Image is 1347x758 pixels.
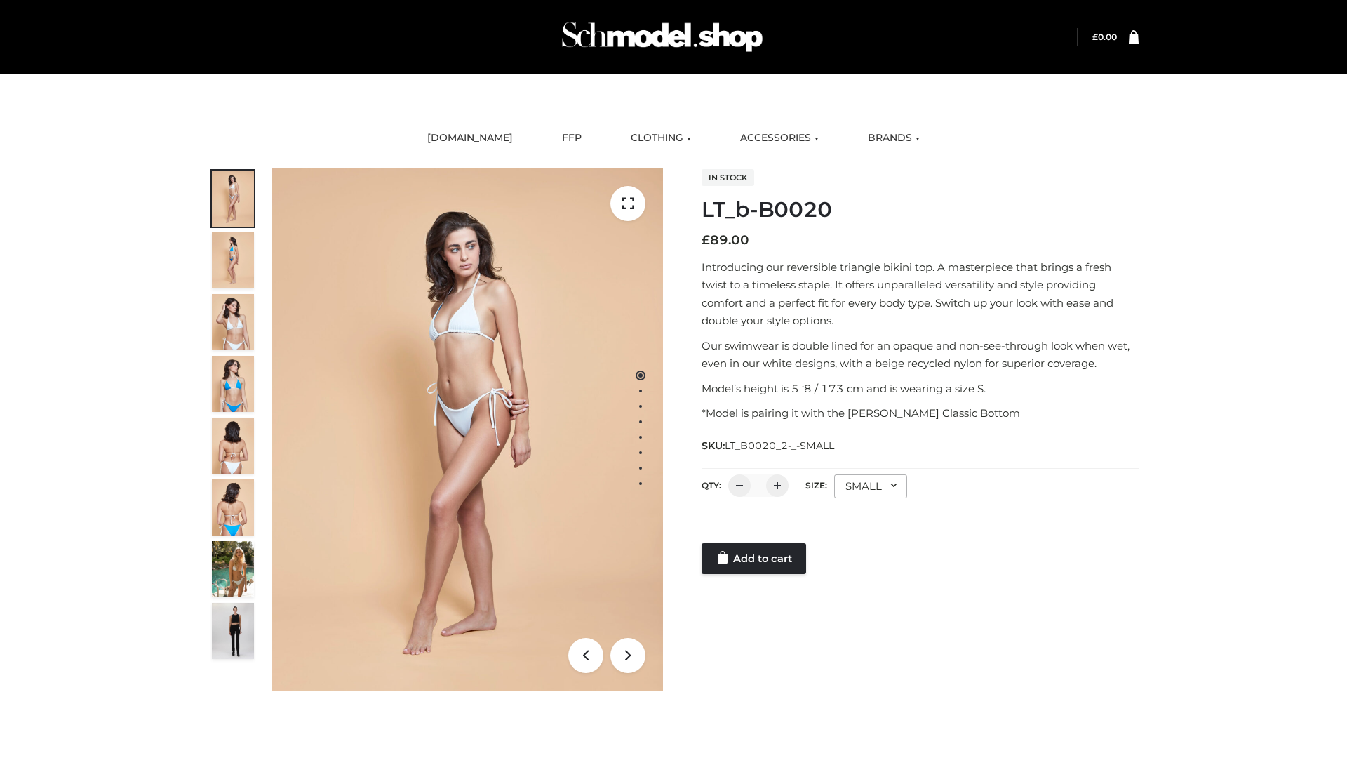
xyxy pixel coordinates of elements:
p: *Model is pairing it with the [PERSON_NAME] Classic Bottom [702,404,1139,423]
div: SMALL [834,474,907,498]
img: ArielClassicBikiniTop_CloudNine_AzureSky_OW114ECO_8-scaled.jpg [212,479,254,536]
img: ArielClassicBikiniTop_CloudNine_AzureSky_OW114ECO_4-scaled.jpg [212,356,254,412]
a: £0.00 [1092,32,1117,42]
label: Size: [805,480,827,491]
a: CLOTHING [620,123,702,154]
img: ArielClassicBikiniTop_CloudNine_AzureSky_OW114ECO_3-scaled.jpg [212,294,254,350]
span: £ [702,232,710,248]
a: FFP [551,123,592,154]
img: 49df5f96394c49d8b5cbdcda3511328a.HD-1080p-2.5Mbps-49301101_thumbnail.jpg [212,603,254,659]
img: ArielClassicBikiniTop_CloudNine_AzureSky_OW114ECO_1 [272,168,663,691]
span: £ [1092,32,1098,42]
img: ArielClassicBikiniTop_CloudNine_AzureSky_OW114ECO_7-scaled.jpg [212,418,254,474]
img: ArielClassicBikiniTop_CloudNine_AzureSky_OW114ECO_1-scaled.jpg [212,171,254,227]
img: ArielClassicBikiniTop_CloudNine_AzureSky_OW114ECO_2-scaled.jpg [212,232,254,288]
span: SKU: [702,437,836,454]
a: ACCESSORIES [730,123,829,154]
span: In stock [702,169,754,186]
p: Our swimwear is double lined for an opaque and non-see-through look when wet, even in our white d... [702,337,1139,373]
h1: LT_b-B0020 [702,197,1139,222]
bdi: 0.00 [1092,32,1117,42]
img: Schmodel Admin 964 [557,9,768,65]
img: Arieltop_CloudNine_AzureSky2.jpg [212,541,254,597]
label: QTY: [702,480,721,491]
a: Add to cart [702,543,806,574]
a: BRANDS [857,123,930,154]
bdi: 89.00 [702,232,749,248]
span: LT_B0020_2-_-SMALL [725,439,834,452]
p: Model’s height is 5 ‘8 / 173 cm and is wearing a size S. [702,380,1139,398]
a: [DOMAIN_NAME] [417,123,523,154]
p: Introducing our reversible triangle bikini top. A masterpiece that brings a fresh twist to a time... [702,258,1139,330]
